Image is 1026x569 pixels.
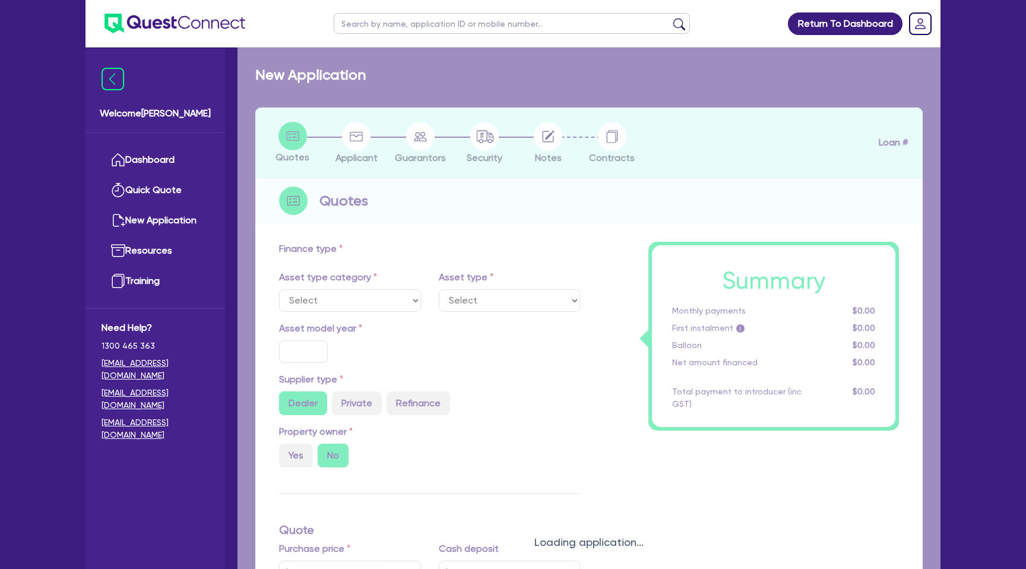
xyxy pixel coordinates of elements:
[111,183,125,197] img: quick-quote
[102,266,209,296] a: Training
[237,534,940,550] div: Loading application...
[111,213,125,227] img: new-application
[104,14,245,33] img: quest-connect-logo-blue
[102,416,209,441] a: [EMAIL_ADDRESS][DOMAIN_NAME]
[102,357,209,382] a: [EMAIL_ADDRESS][DOMAIN_NAME]
[102,387,209,412] a: [EMAIL_ADDRESS][DOMAIN_NAME]
[111,274,125,288] img: training
[905,8,936,39] a: Dropdown toggle
[102,175,209,206] a: Quick Quote
[100,106,211,121] span: Welcome [PERSON_NAME]
[102,206,209,236] a: New Application
[334,13,690,34] input: Search by name, application ID or mobile number...
[102,236,209,266] a: Resources
[102,340,209,352] span: 1300 465 363
[111,244,125,258] img: resources
[102,145,209,175] a: Dashboard
[788,12,902,35] a: Return To Dashboard
[102,321,209,335] span: Need Help?
[102,68,124,90] img: icon-menu-close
